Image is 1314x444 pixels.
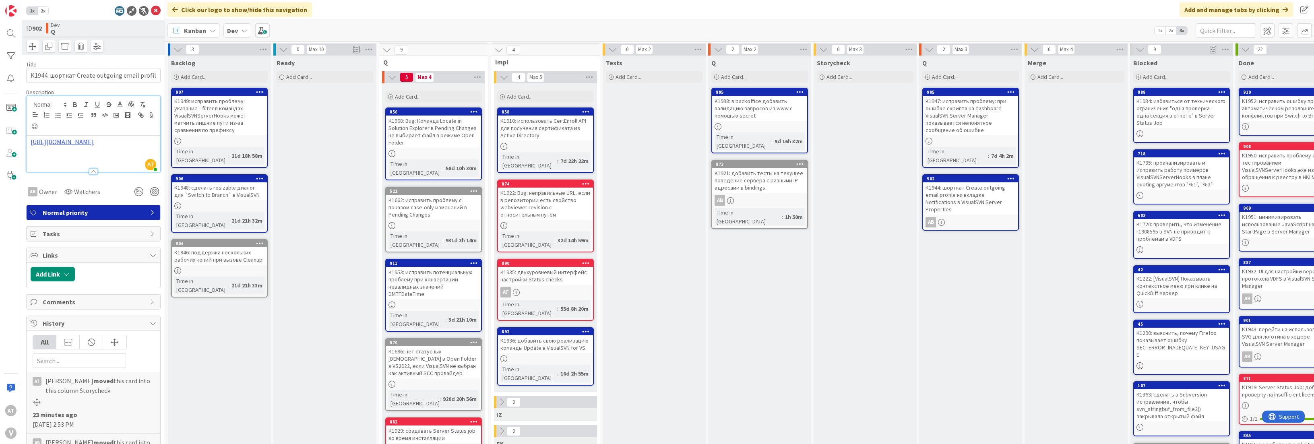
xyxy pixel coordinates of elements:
[773,137,805,146] div: 9d 16h 32m
[554,236,556,245] span: :
[715,208,782,226] div: Time in [GEOGRAPHIC_DATA]
[1134,96,1229,128] div: K1934: избавиться от технического ограничения "одна проверка – одна секция в отчете" в Server Sta...
[1134,89,1229,96] div: 888
[1138,383,1229,388] div: 107
[1134,212,1229,244] div: 602K1720: проверить, что изменение r1908595 в SVN не приводит к проблемам в VDFS
[826,73,852,81] span: Add Card...
[277,59,295,67] span: Ready
[1134,382,1229,421] div: 107K1363: сделать в Subversion исправление, чтобы svn_stringbuf_from_file2() закрывала открытый файл
[620,45,634,54] span: 0
[1134,89,1229,128] div: 888K1934: избавиться от технического ограничения "одна проверка – одна секция в отчете" в Server ...
[955,47,967,52] div: Max 3
[715,132,771,150] div: Time in [GEOGRAPHIC_DATA]
[1028,59,1046,67] span: Merge
[1133,320,1230,375] a: 45K1290: выяснить, почему Firefox показывает ошибку SEC_ERROR_INADEQUATE_KEY_USAGE
[442,164,444,173] span: :
[726,45,740,54] span: 2
[43,318,146,328] span: History
[33,335,56,349] div: All
[172,175,267,182] div: 906
[926,217,936,227] div: AB
[923,175,1018,182] div: 902
[386,195,481,220] div: K1662: исправить проблему с показом case-only изменений в Pending Changes
[17,1,37,11] span: Support
[989,151,1016,160] div: 7d 4h 2m
[1138,151,1229,157] div: 718
[712,161,807,193] div: 873K1921: добавить тесты на текущее поведение сервера с разными IP адресами в bindings
[390,340,481,345] div: 570
[1138,213,1229,218] div: 602
[145,159,156,170] span: AT
[444,164,479,173] div: 58d 10h 30m
[31,267,75,281] button: Add Link
[496,411,502,419] span: IZ
[1134,150,1229,190] div: 718K1795: проанализировать и исправить работу примеров VisualSVNServerHooks в плане quoting аргум...
[711,160,808,229] a: 873K1921: добавить тесты на текущее поведение сервера с разными IP адресами в bindingsABTime in [...
[712,195,807,206] div: AB
[500,231,554,249] div: Time in [GEOGRAPHIC_DATA]
[606,59,622,67] span: Texts
[1134,157,1229,190] div: K1795: проанализировать и исправить работу примеров VisualSVNServerHooks в плане quoting аргумент...
[495,58,590,66] span: Impl
[395,93,421,100] span: Add Card...
[43,208,146,217] span: Normal priority
[744,47,756,52] div: Max 2
[923,182,1018,215] div: K1944: шорткат Create outgoing email profile на вкладке Notifications в VisualSVN Server Properties
[171,239,268,297] a: 904K1946: поддержка нескольких рабочих копий при вызове CleanupTime in [GEOGRAPHIC_DATA]:21d 21h 33m
[1248,73,1274,81] span: Add Card...
[558,304,591,313] div: 55d 8h 20m
[383,58,478,66] span: Q
[390,419,481,425] div: 882
[1180,2,1293,17] div: Add and manage tabs by clicking
[556,236,591,245] div: 32d 14h 59m
[1133,88,1230,143] a: 888K1934: избавиться от технического ограничения "одна проверка – одна секция в отчете" в Server ...
[507,93,533,100] span: Add Card...
[386,339,481,378] div: 570K1696: нет статусных [DEMOGRAPHIC_DATA] в Open Folder в VS2022, если VisualSVN не выбран как а...
[395,45,408,55] span: 9
[26,61,37,68] label: Title
[5,427,17,439] div: V
[922,174,1019,231] a: 902K1944: шорткат Create outgoing email profile на вкладке Notifications в VisualSVN Server Prope...
[922,59,927,67] span: Q
[386,346,481,378] div: K1696: нет статусных [DEMOGRAPHIC_DATA] в Open Folder в VS2022, если VisualSVN не выбран как акти...
[229,281,264,290] div: 21d 21h 33m
[1134,320,1229,360] div: 45K1290: выяснить, почему Firefox показывает ошибку SEC_ERROR_INADEQUATE_KEY_USAGE
[1138,321,1229,327] div: 45
[1155,27,1165,35] span: 1x
[1134,389,1229,421] div: K1363: сделать в Subversion исправление, чтобы svn_stringbuf_from_file2() закрывала открытый файл
[32,24,42,32] b: 902
[172,175,267,200] div: 906K1948: сделать resizable диалог для `Switch to Branch` в VisualSVN
[26,68,161,83] input: type card name here...
[445,315,446,324] span: :
[712,89,807,96] div: 895
[500,300,557,318] div: Time in [GEOGRAPHIC_DATA]
[498,116,593,140] div: K1910: использовать CertEnroll API для получения сертификата из Active Directory
[712,89,807,121] div: 895K1938: в backoffice добавить валидацию запросов из www с помощью secret
[712,96,807,121] div: K1938: в backoffice добавить валидацию запросов из www с помощью secret
[497,180,594,252] a: 874K1922: Bug: неправильные URL, если в репозитории есть свойство webviewer:revision с относитель...
[386,339,481,346] div: 570
[988,151,989,160] span: :
[923,89,1018,96] div: 905
[1133,265,1230,313] a: 42K1222: [VisualSVN] Показывать контекстное меню при клике на QuickDiff маркер
[498,260,593,267] div: 890
[174,147,228,165] div: Time in [GEOGRAPHIC_DATA]
[45,376,154,395] span: [PERSON_NAME] this card into this column Storycheck
[386,260,481,299] div: 911K1953: исправить потенциальную проблему при конвертации невалидных значений DMTFDateTime
[923,96,1018,135] div: K1947: исправить проблему: при ошибке скрипта на dashboard VisualSVN Server Manager показывается ...
[176,241,267,246] div: 904
[385,187,482,252] a: 522K1662: исправить проблему с показом case-only изменений в Pending ChangesTime in [GEOGRAPHIC_D...
[172,182,267,200] div: K1948: сделать resizable диалог для `Switch to Branch` в VisualSVN
[711,88,808,153] a: 895K1938: в backoffice добавить валидацию запросов из www с помощью secretTime in [GEOGRAPHIC_DAT...
[498,328,593,353] div: 892K1936: добавить свою реализацию команды Update в VisualSVN for VS
[498,287,593,297] div: AT
[1148,45,1161,54] span: 9
[388,159,442,177] div: Time in [GEOGRAPHIC_DATA]
[386,425,481,443] div: K1929: создавать Server Status job во время инсталляции
[171,174,268,233] a: 906K1948: сделать resizable диалог для `Switch to Branch` в VisualSVNTime in [GEOGRAPHIC_DATA]:21...
[51,22,60,28] span: Dev
[498,108,593,116] div: 858
[927,176,1018,182] div: 902
[27,7,37,15] span: 1x
[386,418,481,425] div: 882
